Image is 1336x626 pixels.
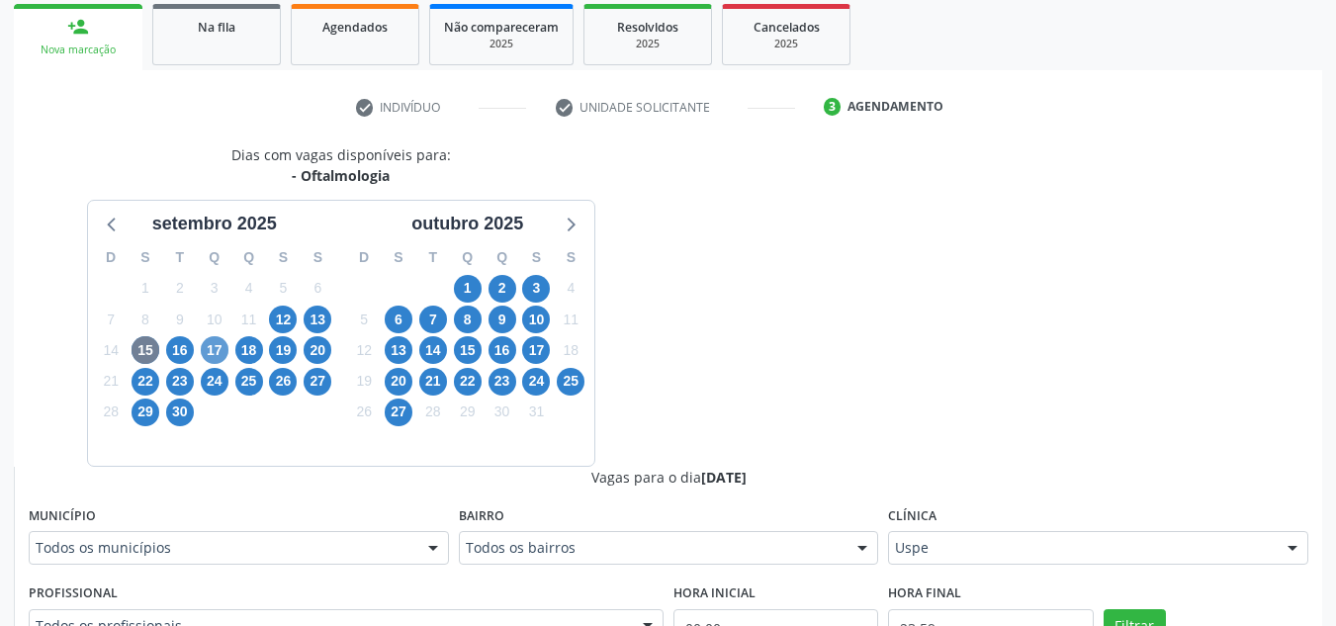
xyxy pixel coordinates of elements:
span: segunda-feira, 29 de setembro de 2025 [132,399,159,426]
span: sábado, 11 de outubro de 2025 [557,306,584,333]
div: 2025 [598,37,697,51]
div: T [162,242,197,273]
span: sábado, 13 de setembro de 2025 [304,306,331,333]
span: domingo, 7 de setembro de 2025 [97,306,125,333]
div: S [382,242,416,273]
span: sábado, 6 de setembro de 2025 [304,275,331,303]
span: Uspe [895,538,1268,558]
span: quinta-feira, 4 de setembro de 2025 [235,275,263,303]
span: quinta-feira, 25 de setembro de 2025 [235,368,263,396]
span: terça-feira, 2 de setembro de 2025 [166,275,194,303]
span: quarta-feira, 24 de setembro de 2025 [201,368,228,396]
span: quarta-feira, 10 de setembro de 2025 [201,306,228,333]
span: quarta-feira, 17 de setembro de 2025 [201,336,228,364]
span: Resolvidos [617,19,678,36]
span: quarta-feira, 29 de outubro de 2025 [454,399,482,426]
span: domingo, 19 de outubro de 2025 [350,368,378,396]
div: 2025 [444,37,559,51]
div: Q [450,242,485,273]
span: domingo, 21 de setembro de 2025 [97,368,125,396]
div: S [554,242,588,273]
span: Não compareceram [444,19,559,36]
span: sábado, 18 de outubro de 2025 [557,336,584,364]
div: S [301,242,335,273]
span: terça-feira, 14 de outubro de 2025 [419,336,447,364]
label: Município [29,501,96,532]
span: segunda-feira, 22 de setembro de 2025 [132,368,159,396]
div: Q [485,242,519,273]
span: terça-feira, 7 de outubro de 2025 [419,306,447,333]
div: Q [197,242,231,273]
span: terça-feira, 21 de outubro de 2025 [419,368,447,396]
label: Clínica [888,501,936,532]
span: domingo, 14 de setembro de 2025 [97,336,125,364]
span: segunda-feira, 20 de outubro de 2025 [385,368,412,396]
span: [DATE] [701,468,747,487]
label: Hora inicial [673,579,756,609]
div: S [129,242,163,273]
span: segunda-feira, 8 de setembro de 2025 [132,306,159,333]
span: quinta-feira, 30 de outubro de 2025 [489,399,516,426]
span: Todos os municípios [36,538,408,558]
div: 2025 [737,37,836,51]
span: segunda-feira, 1 de setembro de 2025 [132,275,159,303]
label: Hora final [888,579,961,609]
span: Agendados [322,19,388,36]
label: Bairro [459,501,504,532]
span: segunda-feira, 6 de outubro de 2025 [385,306,412,333]
div: D [347,242,382,273]
span: segunda-feira, 27 de outubro de 2025 [385,399,412,426]
div: outubro 2025 [403,211,531,237]
label: Profissional [29,579,118,609]
span: quinta-feira, 9 de outubro de 2025 [489,306,516,333]
span: sexta-feira, 24 de outubro de 2025 [522,368,550,396]
span: segunda-feira, 13 de outubro de 2025 [385,336,412,364]
span: quarta-feira, 8 de outubro de 2025 [454,306,482,333]
span: quinta-feira, 2 de outubro de 2025 [489,275,516,303]
span: quarta-feira, 1 de outubro de 2025 [454,275,482,303]
div: setembro 2025 [144,211,285,237]
span: Na fila [198,19,235,36]
span: domingo, 28 de setembro de 2025 [97,399,125,426]
div: S [519,242,554,273]
div: T [415,242,450,273]
div: S [266,242,301,273]
span: domingo, 5 de outubro de 2025 [350,306,378,333]
span: quarta-feira, 15 de outubro de 2025 [454,336,482,364]
span: sábado, 4 de outubro de 2025 [557,275,584,303]
span: terça-feira, 16 de setembro de 2025 [166,336,194,364]
span: terça-feira, 28 de outubro de 2025 [419,399,447,426]
span: domingo, 12 de outubro de 2025 [350,336,378,364]
div: Agendamento [847,98,943,116]
span: sexta-feira, 12 de setembro de 2025 [269,306,297,333]
span: sexta-feira, 10 de outubro de 2025 [522,306,550,333]
span: domingo, 26 de outubro de 2025 [350,399,378,426]
div: person_add [67,16,89,38]
div: - Oftalmologia [231,165,451,186]
span: Todos os bairros [466,538,839,558]
div: Nova marcação [28,43,129,57]
span: sexta-feira, 26 de setembro de 2025 [269,368,297,396]
div: 3 [824,98,842,116]
span: sexta-feira, 31 de outubro de 2025 [522,399,550,426]
span: terça-feira, 9 de setembro de 2025 [166,306,194,333]
span: terça-feira, 30 de setembro de 2025 [166,399,194,426]
span: quinta-feira, 23 de outubro de 2025 [489,368,516,396]
div: Vagas para o dia [29,467,1308,488]
span: segunda-feira, 15 de setembro de 2025 [132,336,159,364]
span: sábado, 25 de outubro de 2025 [557,368,584,396]
span: sábado, 20 de setembro de 2025 [304,336,331,364]
span: quinta-feira, 18 de setembro de 2025 [235,336,263,364]
span: sábado, 27 de setembro de 2025 [304,368,331,396]
span: sexta-feira, 17 de outubro de 2025 [522,336,550,364]
span: sexta-feira, 3 de outubro de 2025 [522,275,550,303]
span: quinta-feira, 16 de outubro de 2025 [489,336,516,364]
div: D [94,242,129,273]
div: Q [231,242,266,273]
span: terça-feira, 23 de setembro de 2025 [166,368,194,396]
span: sexta-feira, 5 de setembro de 2025 [269,275,297,303]
span: quinta-feira, 11 de setembro de 2025 [235,306,263,333]
span: Cancelados [754,19,820,36]
span: quarta-feira, 3 de setembro de 2025 [201,275,228,303]
div: Dias com vagas disponíveis para: [231,144,451,186]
